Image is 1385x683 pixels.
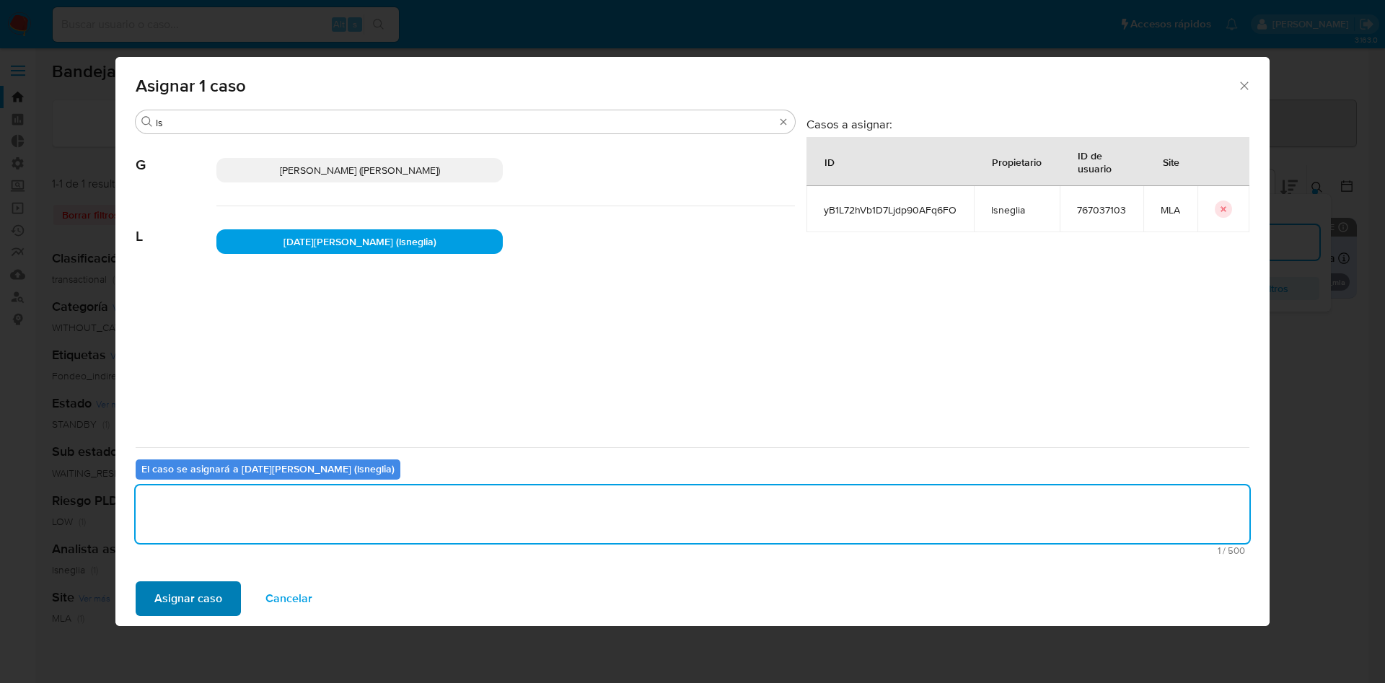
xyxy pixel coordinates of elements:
input: Buscar analista [156,116,775,129]
div: assign-modal [115,57,1270,626]
div: ID [807,144,852,179]
span: yB1L72hVb1D7Ljdp90AFq6FO [824,203,957,216]
span: [PERSON_NAME] ([PERSON_NAME]) [280,163,440,177]
button: Cancelar [247,581,331,616]
div: Propietario [975,144,1059,179]
span: lsneglia [991,203,1042,216]
button: Cerrar ventana [1237,79,1250,92]
span: L [136,206,216,245]
div: [DATE][PERSON_NAME] (lsneglia) [216,229,503,254]
button: Borrar [778,116,789,128]
h3: Casos a asignar: [806,117,1249,131]
button: Buscar [141,116,153,128]
span: Máximo 500 caracteres [140,546,1245,555]
button: Asignar caso [136,581,241,616]
div: Site [1146,144,1197,179]
span: 767037103 [1077,203,1126,216]
div: ID de usuario [1060,138,1143,185]
button: icon-button [1215,201,1232,218]
span: Asignar caso [154,583,222,614]
span: G [136,135,216,174]
div: [PERSON_NAME] ([PERSON_NAME]) [216,158,503,182]
b: El caso se asignará a [DATE][PERSON_NAME] (lsneglia) [141,462,395,476]
span: MLA [1161,203,1180,216]
span: Cancelar [265,583,312,614]
span: Asignar 1 caso [136,77,1237,94]
span: [DATE][PERSON_NAME] (lsneglia) [283,234,436,249]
